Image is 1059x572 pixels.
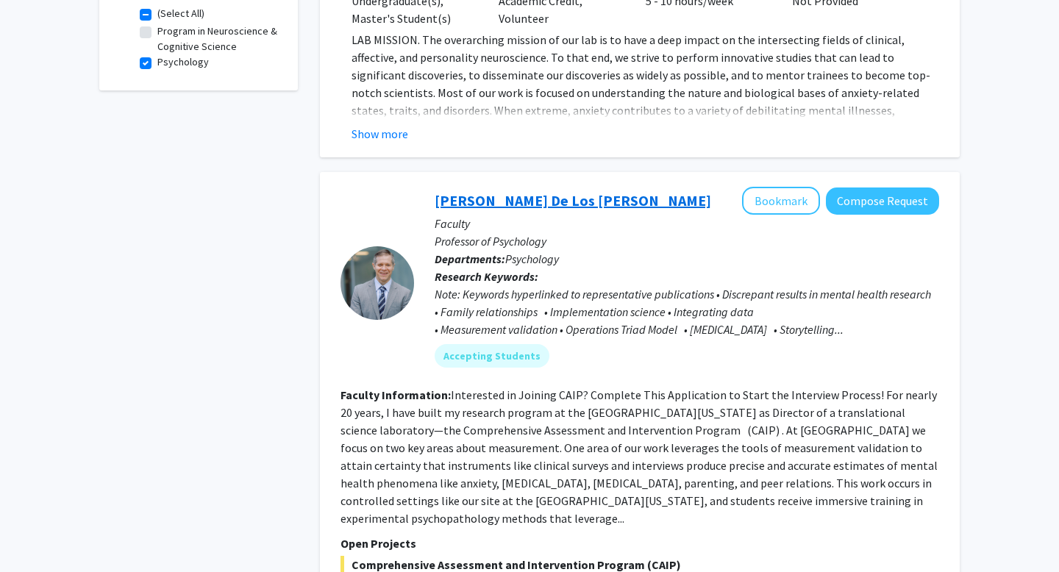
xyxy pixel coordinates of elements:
fg-read-more: Interested in Joining CAIP? Complete This Application to Start the Interview Process! For nearly ... [340,387,938,526]
b: Faculty Information: [340,387,451,402]
button: Add Andres De Los Reyes to Bookmarks [742,187,820,215]
label: Program in Neuroscience & Cognitive Science [157,24,279,54]
p: Professor of Psychology [435,232,939,250]
mat-chip: Accepting Students [435,344,549,368]
a: [PERSON_NAME] De Los [PERSON_NAME] [435,191,711,210]
span: Psychology [505,251,559,266]
p: Faculty [435,215,939,232]
p: LAB MISSION. The overarching mission of our lab is to have a deep impact on the intersecting fiel... [352,31,939,313]
button: Show more [352,125,408,143]
label: (Select All) [157,6,204,21]
b: Research Keywords: [435,269,538,284]
p: Open Projects [340,535,939,552]
button: Compose Request to Andres De Los Reyes [826,187,939,215]
div: Note: Keywords hyperlinked to representative publications • Discrepant results in mental health r... [435,285,939,338]
iframe: Chat [11,506,63,561]
label: Psychology [157,54,209,70]
b: Departments: [435,251,505,266]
